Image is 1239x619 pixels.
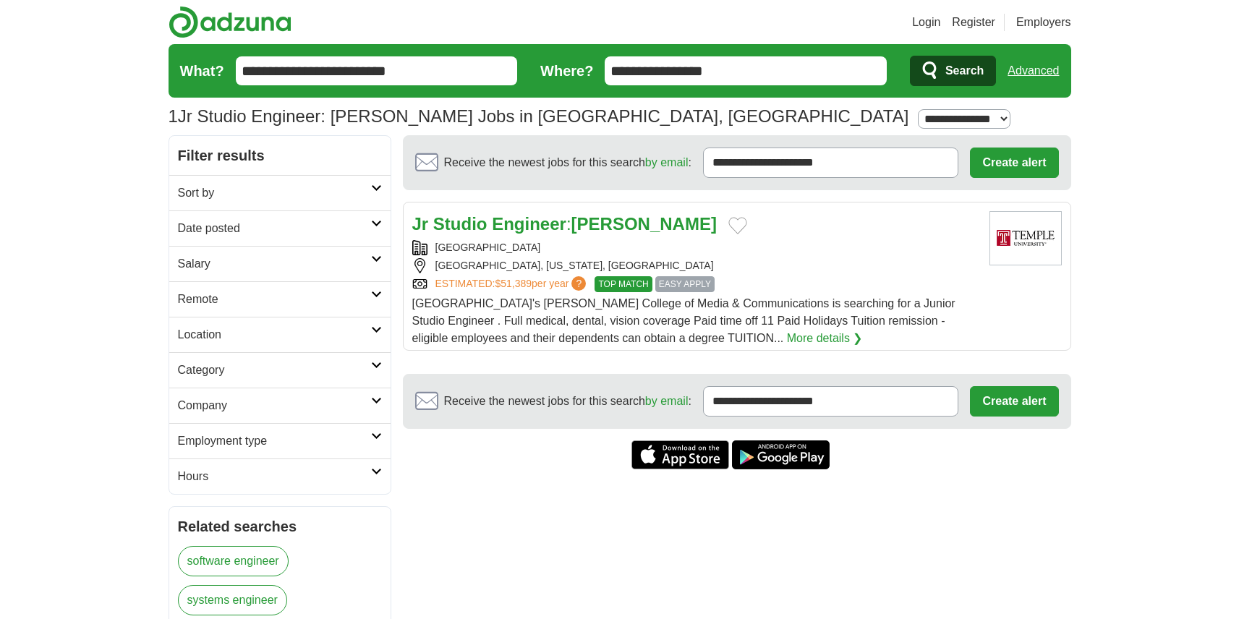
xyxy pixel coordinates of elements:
a: Register [952,14,995,31]
button: Create alert [970,148,1058,178]
a: Category [169,352,391,388]
div: [GEOGRAPHIC_DATA], [US_STATE], [GEOGRAPHIC_DATA] [412,258,978,273]
a: Remote [169,281,391,317]
a: More details ❯ [787,330,863,347]
img: Temple University logo [989,211,1062,265]
h2: Employment type [178,432,371,450]
label: What? [180,60,224,82]
h2: Salary [178,255,371,273]
a: Salary [169,246,391,281]
span: 1 [169,103,178,129]
span: Receive the newest jobs for this search : [444,154,691,171]
a: Login [912,14,940,31]
h1: Jr Studio Engineer: [PERSON_NAME] Jobs in [GEOGRAPHIC_DATA], [GEOGRAPHIC_DATA] [169,106,909,126]
button: Search [910,56,996,86]
a: Company [169,388,391,423]
strong: Jr [412,214,429,234]
span: [GEOGRAPHIC_DATA]'s [PERSON_NAME] College of Media & Communications is searching for a Junior Stu... [412,297,955,344]
a: Advanced [1008,56,1059,85]
a: software engineer [178,546,289,576]
a: ESTIMATED:$51,389per year? [435,276,589,292]
strong: Engineer [492,214,566,234]
a: systems engineer [178,585,287,615]
h2: Hours [178,468,371,485]
a: Employment type [169,423,391,458]
a: by email [645,395,689,407]
strong: Studio [433,214,487,234]
a: Get the Android app [732,440,830,469]
a: Jr Studio Engineer:[PERSON_NAME] [412,214,717,234]
a: Sort by [169,175,391,210]
a: [GEOGRAPHIC_DATA] [435,242,541,253]
a: Employers [1016,14,1071,31]
a: by email [645,156,689,168]
a: Get the iPhone app [631,440,729,469]
h2: Company [178,397,371,414]
span: $51,389 [495,278,532,289]
span: TOP MATCH [595,276,652,292]
button: Create alert [970,386,1058,417]
span: ? [571,276,586,291]
h2: Related searches [178,516,382,537]
span: Receive the newest jobs for this search : [444,393,691,410]
h2: Category [178,362,371,379]
h2: Filter results [169,136,391,175]
strong: [PERSON_NAME] [571,214,717,234]
span: Search [945,56,984,85]
a: Date posted [169,210,391,246]
label: Where? [540,60,593,82]
a: Hours [169,458,391,494]
button: Add to favorite jobs [728,217,747,234]
h2: Sort by [178,184,371,202]
img: Adzuna logo [169,6,291,38]
h2: Location [178,326,371,343]
a: Location [169,317,391,352]
h2: Date posted [178,220,371,237]
h2: Remote [178,291,371,308]
span: EASY APPLY [655,276,715,292]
